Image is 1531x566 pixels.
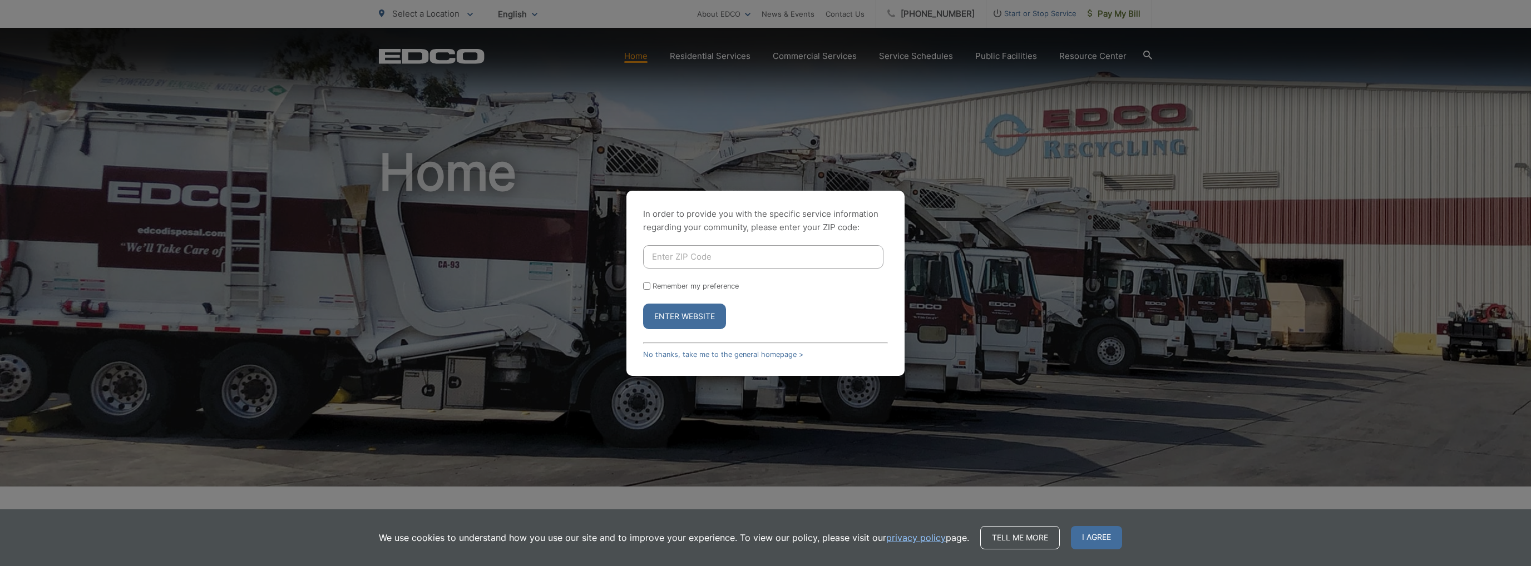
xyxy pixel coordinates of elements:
label: Remember my preference [653,282,739,290]
a: privacy policy [886,531,946,544]
a: Tell me more [980,526,1060,549]
p: We use cookies to understand how you use our site and to improve your experience. To view our pol... [379,531,969,544]
input: Enter ZIP Code [643,245,883,269]
span: I agree [1071,526,1122,549]
a: No thanks, take me to the general homepage > [643,350,803,359]
button: Enter Website [643,304,726,329]
p: In order to provide you with the specific service information regarding your community, please en... [643,207,888,234]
